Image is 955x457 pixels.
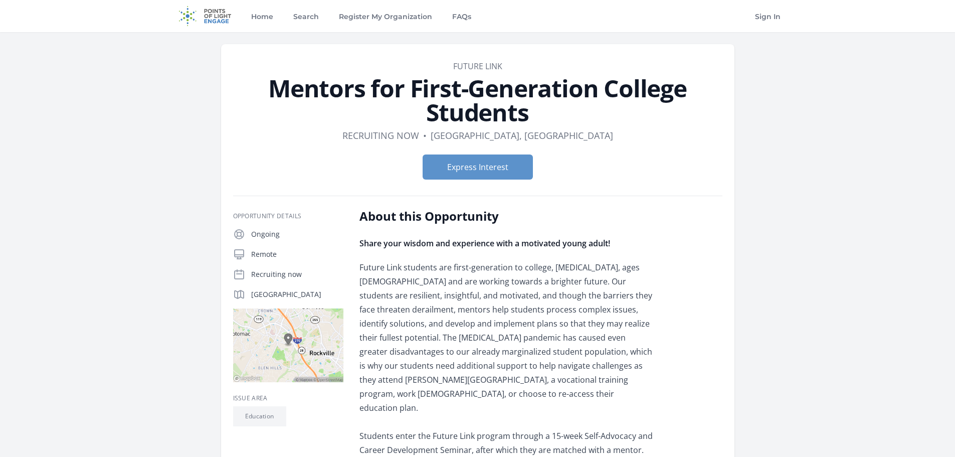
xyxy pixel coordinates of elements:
[233,212,343,220] h3: Opportunity Details
[233,394,343,402] h3: Issue area
[251,269,343,279] p: Recruiting now
[251,229,343,239] p: Ongoing
[233,76,722,124] h1: Mentors for First-Generation College Students
[251,289,343,299] p: [GEOGRAPHIC_DATA]
[423,155,533,180] button: Express Interest
[342,128,419,142] dd: Recruiting now
[423,128,427,142] div: •
[233,309,343,382] img: Map
[251,249,343,259] p: Remote
[233,406,286,426] li: Education
[359,238,610,249] strong: Share your wisdom and experience with a motivated young adult!
[359,208,653,224] h2: About this Opportunity
[453,61,502,72] a: Future Link
[431,128,613,142] dd: [GEOGRAPHIC_DATA], [GEOGRAPHIC_DATA]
